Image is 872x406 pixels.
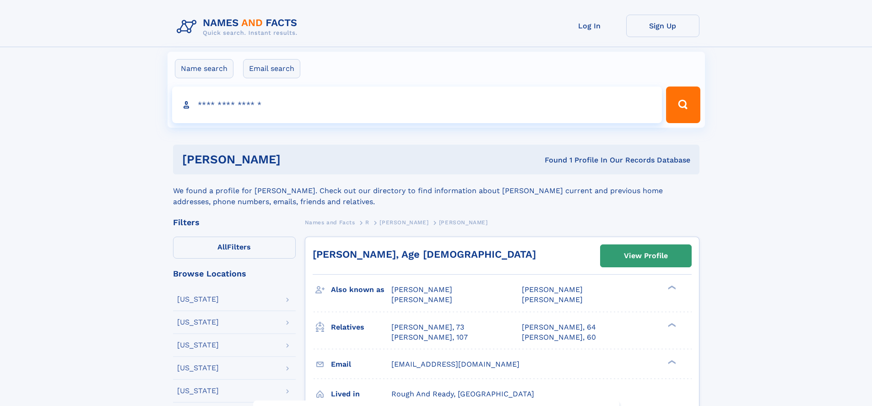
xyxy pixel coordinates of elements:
[391,390,534,398] span: Rough And Ready, [GEOGRAPHIC_DATA]
[666,285,677,291] div: ❯
[365,219,369,226] span: R
[391,360,520,368] span: [EMAIL_ADDRESS][DOMAIN_NAME]
[666,87,700,123] button: Search Button
[177,387,219,395] div: [US_STATE]
[177,364,219,372] div: [US_STATE]
[553,15,626,37] a: Log In
[379,219,428,226] span: [PERSON_NAME]
[522,295,583,304] span: [PERSON_NAME]
[173,174,699,207] div: We found a profile for [PERSON_NAME]. Check out our directory to find information about [PERSON_N...
[365,217,369,228] a: R
[522,332,596,342] a: [PERSON_NAME], 60
[313,249,536,260] a: [PERSON_NAME], Age [DEMOGRAPHIC_DATA]
[601,245,691,267] a: View Profile
[175,59,233,78] label: Name search
[217,243,227,251] span: All
[666,322,677,328] div: ❯
[522,285,583,294] span: [PERSON_NAME]
[626,15,699,37] a: Sign Up
[391,295,452,304] span: [PERSON_NAME]
[331,282,391,298] h3: Also known as
[172,87,662,123] input: search input
[177,319,219,326] div: [US_STATE]
[439,219,488,226] span: [PERSON_NAME]
[243,59,300,78] label: Email search
[391,332,468,342] a: [PERSON_NAME], 107
[173,270,296,278] div: Browse Locations
[173,218,296,227] div: Filters
[173,237,296,259] label: Filters
[624,245,668,266] div: View Profile
[391,322,464,332] a: [PERSON_NAME], 73
[177,296,219,303] div: [US_STATE]
[305,217,355,228] a: Names and Facts
[331,319,391,335] h3: Relatives
[391,285,452,294] span: [PERSON_NAME]
[666,359,677,365] div: ❯
[331,357,391,372] h3: Email
[522,322,596,332] a: [PERSON_NAME], 64
[379,217,428,228] a: [PERSON_NAME]
[412,155,690,165] div: Found 1 Profile In Our Records Database
[173,15,305,39] img: Logo Names and Facts
[182,154,413,165] h1: [PERSON_NAME]
[177,341,219,349] div: [US_STATE]
[331,386,391,402] h3: Lived in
